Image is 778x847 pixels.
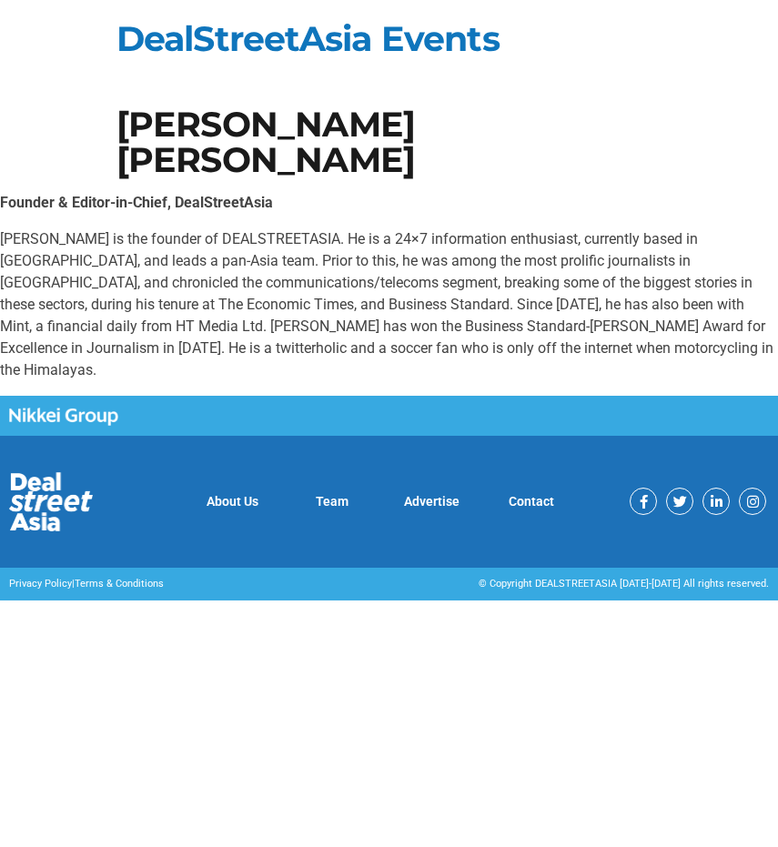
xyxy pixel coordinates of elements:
[404,494,460,509] a: Advertise
[207,494,258,509] a: About Us
[9,577,380,592] p: |
[9,578,72,590] a: Privacy Policy
[75,578,164,590] a: Terms & Conditions
[9,408,118,426] img: Nikkei Group
[509,494,554,509] a: Contact
[316,494,349,509] a: Team
[116,17,500,60] a: DealStreetAsia Events
[399,577,770,592] div: © Copyright DEALSTREETASIA [DATE]-[DATE] All rights reserved.
[116,107,662,177] h1: [PERSON_NAME] [PERSON_NAME]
